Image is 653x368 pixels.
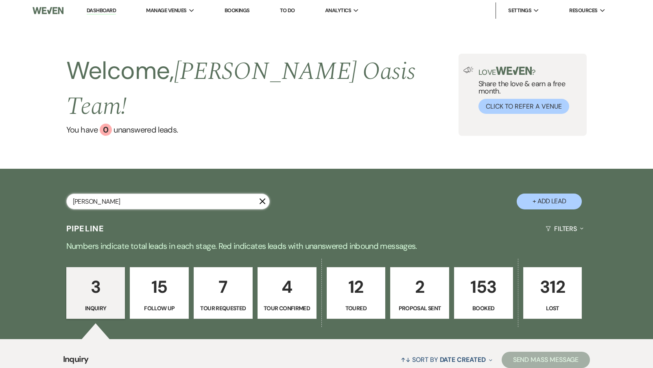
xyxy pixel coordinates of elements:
[529,273,577,300] p: 312
[474,67,582,114] div: Share the love & earn a free month.
[327,267,386,319] a: 12Toured
[459,304,508,313] p: Booked
[66,194,270,209] input: Search by name, event date, email address or phone number
[258,267,317,319] a: 4Tour Confirmed
[72,273,120,300] p: 3
[66,124,459,136] a: You have 0 unanswered leads.
[440,355,486,364] span: Date Created
[508,7,531,15] span: Settings
[478,67,582,76] p: Love ?
[225,7,250,14] a: Bookings
[390,267,449,319] a: 2Proposal Sent
[66,54,459,124] h2: Welcome,
[569,7,597,15] span: Resources
[325,7,351,15] span: Analytics
[199,273,247,300] p: 7
[478,99,569,114] button: Click to Refer a Venue
[401,355,411,364] span: ↑↓
[395,273,444,300] p: 2
[523,267,582,319] a: 312Lost
[395,304,444,313] p: Proposal Sent
[529,304,577,313] p: Lost
[517,194,582,209] button: + Add Lead
[263,273,311,300] p: 4
[135,304,183,313] p: Follow Up
[135,273,183,300] p: 15
[542,218,587,240] button: Filters
[199,304,247,313] p: Tour Requested
[332,304,380,313] p: Toured
[146,7,186,15] span: Manage Venues
[72,304,120,313] p: Inquiry
[502,352,590,368] button: Send Mass Message
[130,267,189,319] a: 15Follow Up
[332,273,380,300] p: 12
[66,267,125,319] a: 3Inquiry
[66,223,105,234] h3: Pipeline
[194,267,253,319] a: 7Tour Requested
[33,2,63,19] img: Weven Logo
[87,7,116,15] a: Dashboard
[459,273,508,300] p: 153
[66,53,416,125] span: [PERSON_NAME] Oasis Team !
[34,240,620,253] p: Numbers indicate total leads in each stage. Red indicates leads with unanswered inbound messages.
[280,7,295,14] a: To Do
[263,304,311,313] p: Tour Confirmed
[100,124,112,136] div: 0
[463,67,474,73] img: loud-speaker-illustration.svg
[454,267,513,319] a: 153Booked
[496,67,532,75] img: weven-logo-green.svg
